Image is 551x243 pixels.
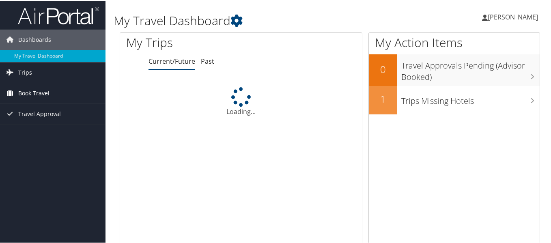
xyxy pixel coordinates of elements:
span: [PERSON_NAME] [488,12,538,21]
h1: My Travel Dashboard [114,11,402,28]
a: 1Trips Missing Hotels [369,85,540,114]
div: Loading... [120,86,362,116]
img: airportal-logo.png [18,5,99,24]
a: [PERSON_NAME] [482,4,546,28]
span: Book Travel [18,82,50,103]
h3: Trips Missing Hotels [401,90,540,106]
span: Travel Approval [18,103,61,123]
h3: Travel Approvals Pending (Advisor Booked) [401,55,540,82]
h1: My Action Items [369,33,540,50]
a: Past [201,56,214,65]
span: Trips [18,62,32,82]
h1: My Trips [126,33,255,50]
a: 0Travel Approvals Pending (Advisor Booked) [369,54,540,85]
h2: 1 [369,91,397,105]
h2: 0 [369,62,397,75]
span: Dashboards [18,29,51,49]
a: Current/Future [149,56,195,65]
